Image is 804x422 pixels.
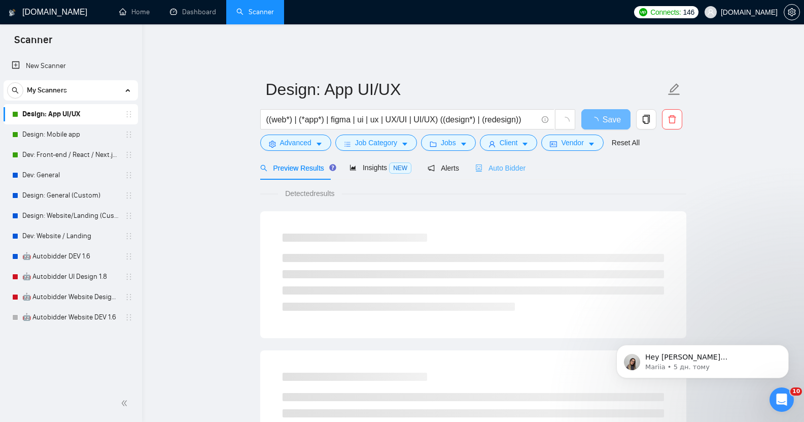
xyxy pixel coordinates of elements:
span: setting [784,8,799,16]
button: settingAdvancedcaret-down [260,135,331,151]
span: Save [603,113,621,126]
span: holder [125,171,133,179]
button: search [7,82,23,99]
button: setting [784,4,800,20]
a: setting [784,8,800,16]
a: Dev: General [22,165,119,185]
span: double-left [121,398,131,408]
span: loading [590,117,603,125]
span: holder [125,252,133,261]
span: folder [430,140,437,148]
span: caret-down [401,140,408,148]
span: Hey [PERSON_NAME][EMAIL_ADDRESS][DOMAIN_NAME], Looks like your Upwork agency [PERSON_NAME] ran ou... [44,29,172,179]
span: caret-down [316,140,323,148]
span: 146 [683,7,694,18]
span: delete [662,115,682,124]
button: copy [636,109,656,129]
li: My Scanners [4,80,138,328]
a: Dev: Website / Landing [22,226,119,246]
span: Scanner [6,33,60,54]
span: holder [125,191,133,200]
span: Client [500,137,518,148]
a: Design: Mobile app [22,124,119,145]
a: Design: Website/Landing (Custom) [22,206,119,226]
button: delete [662,109,682,129]
span: Insights [349,164,411,172]
span: Advanced [280,137,311,148]
span: setting [269,140,276,148]
span: caret-down [588,140,595,148]
div: Tooltip anchor [328,163,337,172]
span: My Scanners [27,80,67,101]
span: holder [125,131,133,139]
span: holder [125,273,133,281]
span: caret-down [521,140,529,148]
img: logo [9,5,16,21]
button: folderJobscaret-down [421,135,476,151]
span: user [488,140,496,148]
span: search [260,165,267,172]
span: user [707,9,714,16]
a: Dev: Front-end / React / Next.js / WebGL / GSAP [22,145,119,165]
span: Detected results [278,188,341,199]
span: Job Category [355,137,397,148]
span: Alerts [428,164,459,172]
a: searchScanner [236,8,274,16]
a: Reset All [612,137,640,148]
span: holder [125,110,133,118]
span: holder [125,151,133,159]
span: caret-down [460,140,467,148]
button: userClientcaret-down [480,135,538,151]
span: notification [428,165,435,172]
iframe: Intercom live chat [770,387,794,412]
span: 10 [790,387,802,396]
span: info-circle [542,116,548,123]
a: homeHome [119,8,150,16]
span: Preview Results [260,164,333,172]
span: Auto Bidder [475,164,526,172]
span: Jobs [441,137,456,148]
button: barsJob Categorycaret-down [335,135,417,151]
span: area-chart [349,164,357,171]
span: Vendor [561,137,583,148]
span: NEW [389,163,411,174]
span: holder [125,232,133,240]
span: edit [668,83,681,96]
iframe: Intercom notifications повідомлення [601,323,804,395]
span: holder [125,293,133,301]
span: bars [344,140,351,148]
span: holder [125,212,133,220]
img: upwork-logo.png [639,8,647,16]
button: idcardVendorcaret-down [541,135,603,151]
span: search [8,87,23,94]
a: 🤖 Autobidder Website DEV 1.6 [22,307,119,328]
a: 🤖 Autobidder DEV 1.6 [22,246,119,267]
a: Design: App UI/UX [22,104,119,124]
a: dashboardDashboard [170,8,216,16]
button: Save [581,109,631,129]
span: robot [475,165,482,172]
span: idcard [550,140,557,148]
input: Scanner name... [266,77,666,102]
span: holder [125,313,133,321]
a: Design: General (Custom) [22,185,119,206]
a: 🤖 Autobidder Website Design 1.8 [22,287,119,307]
span: copy [637,115,656,124]
p: Message from Mariia, sent 5 дн. тому [44,39,175,48]
a: 🤖 Autobidder UI Design 1.8 [22,267,119,287]
li: New Scanner [4,56,138,76]
span: Connects: [650,7,681,18]
span: loading [561,117,570,126]
a: New Scanner [12,56,130,76]
input: Search Freelance Jobs... [266,113,537,126]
